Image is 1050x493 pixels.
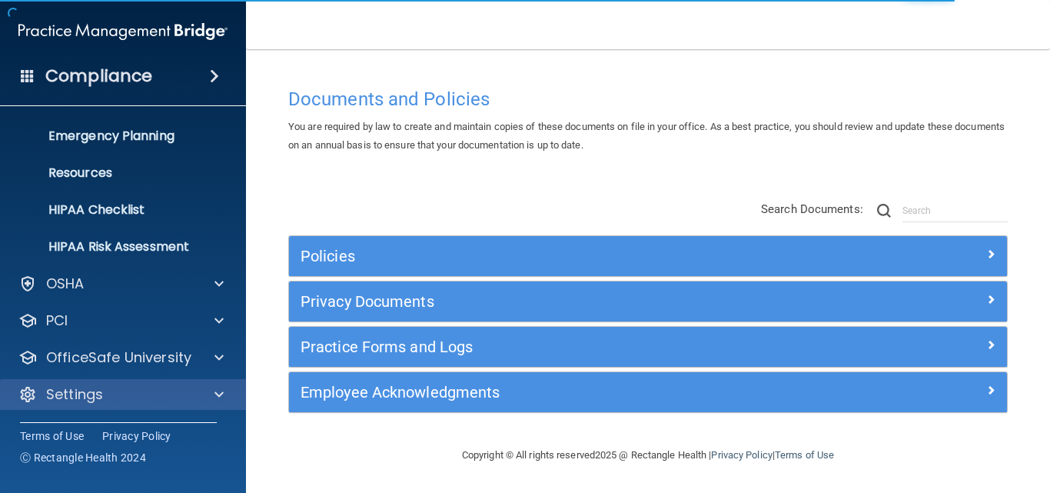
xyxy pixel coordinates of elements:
[775,449,834,461] a: Terms of Use
[46,385,103,404] p: Settings
[20,450,146,465] span: Ⓒ Rectangle Health 2024
[367,431,929,480] div: Copyright © All rights reserved 2025 @ Rectangle Health | |
[301,335,995,359] a: Practice Forms and Logs
[45,65,152,87] h4: Compliance
[301,384,816,401] h5: Employee Acknowledgments
[18,16,228,47] img: PMB logo
[10,128,220,144] p: Emergency Planning
[301,248,816,265] h5: Policies
[301,289,995,314] a: Privacy Documents
[18,311,224,330] a: PCI
[102,428,171,444] a: Privacy Policy
[301,244,995,268] a: Policies
[20,428,84,444] a: Terms of Use
[711,449,772,461] a: Privacy Policy
[10,165,220,181] p: Resources
[288,121,1005,151] span: You are required by law to create and maintain copies of these documents on file in your office. ...
[18,385,224,404] a: Settings
[10,239,220,255] p: HIPAA Risk Assessment
[877,204,891,218] img: ic-search.3b580494.png
[288,89,1008,109] h4: Documents and Policies
[18,275,224,293] a: OSHA
[761,202,863,216] span: Search Documents:
[784,384,1032,445] iframe: Drift Widget Chat Controller
[902,199,1008,222] input: Search
[301,293,816,310] h5: Privacy Documents
[46,275,85,293] p: OSHA
[301,380,995,405] a: Employee Acknowledgments
[46,348,191,367] p: OfficeSafe University
[18,348,224,367] a: OfficeSafe University
[46,311,68,330] p: PCI
[10,202,220,218] p: HIPAA Checklist
[301,338,816,355] h5: Practice Forms and Logs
